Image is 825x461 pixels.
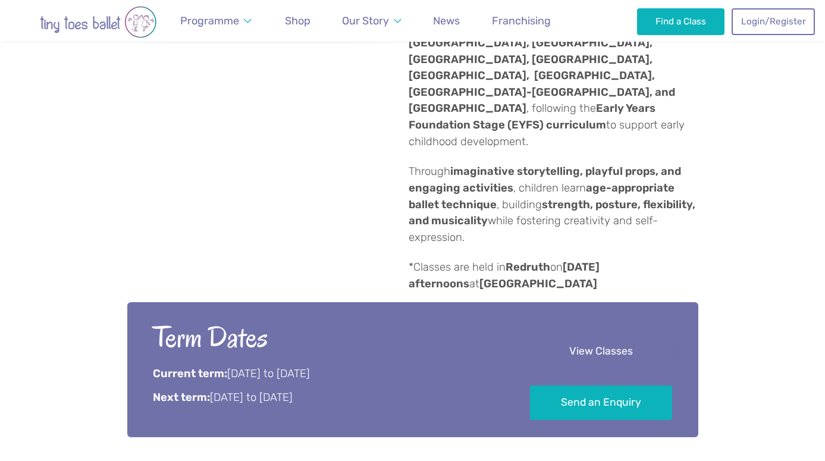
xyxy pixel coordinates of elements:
[280,8,316,35] a: Shop
[530,385,672,421] a: Send an Enquiry
[487,8,556,35] a: Franchising
[153,319,497,356] h2: Term Dates
[409,164,698,246] p: Through , children learn , building while fostering creativity and self-expression.
[342,14,389,27] span: Our Story
[637,8,724,35] a: Find a Class
[433,14,460,27] span: News
[409,259,698,292] p: *Classes are held in on at
[175,8,257,35] a: Programme
[409,181,675,211] strong: age-appropriate ballet technique
[492,14,551,27] span: Franchising
[285,14,310,27] span: Shop
[479,277,597,290] strong: [GEOGRAPHIC_DATA]
[153,390,497,406] p: [DATE] to [DATE]
[15,6,181,38] img: tiny toes ballet
[409,198,695,228] strong: strength, posture, flexibility, and musicality
[153,366,497,382] p: [DATE] to [DATE]
[337,8,407,35] a: Our Story
[409,165,681,195] strong: imaginative storytelling, playful props, and engaging activities
[153,367,227,380] strong: Current term:
[153,391,210,404] strong: Next term:
[530,334,672,369] a: View Classes
[180,14,239,27] span: Programme
[506,261,550,274] strong: Redruth
[428,8,465,35] a: News
[732,8,815,35] a: Login/Register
